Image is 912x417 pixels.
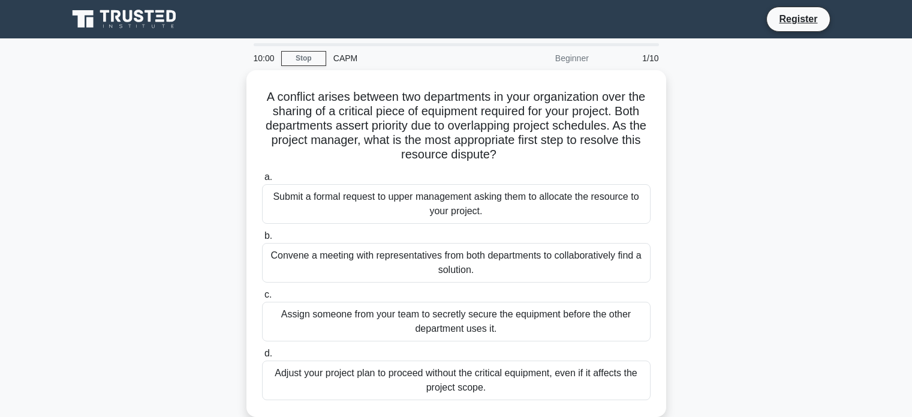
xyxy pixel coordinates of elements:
span: c. [264,289,272,299]
div: Convene a meeting with representatives from both departments to collaboratively find a solution. [262,243,651,283]
div: Beginner [491,46,596,70]
div: CAPM [326,46,491,70]
h5: A conflict arises between two departments in your organization over the sharing of a critical pie... [261,89,652,163]
a: Register [772,11,824,26]
span: a. [264,172,272,182]
div: Adjust your project plan to proceed without the critical equipment, even if it affects the projec... [262,361,651,400]
span: d. [264,348,272,358]
div: Submit a formal request to upper management asking them to allocate the resource to your project. [262,184,651,224]
span: b. [264,230,272,241]
div: Assign someone from your team to secretly secure the equipment before the other department uses it. [262,302,651,341]
div: 1/10 [596,46,666,70]
div: 10:00 [246,46,281,70]
a: Stop [281,51,326,66]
